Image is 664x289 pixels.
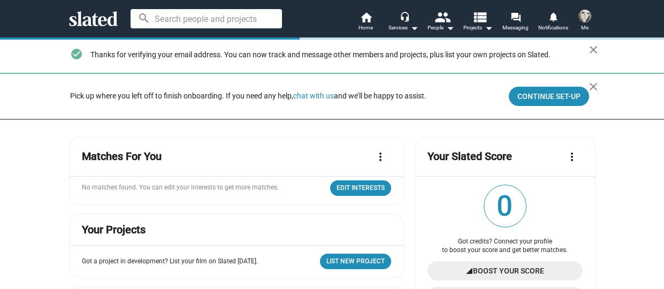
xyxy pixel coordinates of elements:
[360,11,372,24] mat-icon: home
[70,91,426,101] div: Pick up where you left off to finish onboarding. If you need any help, and we’ll be happy to assist.
[82,223,146,237] mat-card-title: Your Projects
[463,21,493,34] span: Projects
[293,92,334,100] button: chat with us
[587,80,600,93] mat-icon: close
[581,21,589,34] span: Me
[374,150,387,163] mat-icon: more_vert
[90,48,589,62] div: Thanks for verifying your email address. You can now track and message other members and projects...
[572,7,598,35] button: Heather TowellMe
[510,12,521,22] mat-icon: forum
[428,261,582,280] a: Boost Your Score
[408,21,421,34] mat-icon: arrow_drop_down
[548,11,558,21] mat-icon: notifications
[400,12,409,21] mat-icon: headset_mic
[82,257,258,266] p: Got a project in development? List your film on Slated [DATE].
[444,21,456,34] mat-icon: arrow_drop_down
[428,238,582,255] div: Got credits? Connect your profile to boost your score and get better matches.
[460,11,497,34] button: Projects
[566,150,578,163] mat-icon: more_vert
[422,11,460,34] button: People
[358,21,373,34] span: Home
[587,43,600,56] mat-icon: close
[465,261,473,280] mat-icon: signal_cellular_4_bar
[82,184,331,192] p: No matches found. You can edit your interests to get more matches.
[484,185,526,227] span: 0
[517,87,581,106] span: Continue Set-up
[326,256,385,267] span: List New Project
[388,21,418,34] div: Services
[471,9,487,25] mat-icon: view_list
[482,21,495,34] mat-icon: arrow_drop_down
[502,21,529,34] span: Messaging
[320,254,391,269] a: List New Project
[82,149,162,164] mat-card-title: Matches For You
[337,182,385,194] span: Edit Interests
[578,10,591,22] img: Heather Towell
[473,261,544,280] span: Boost Your Score
[131,9,282,28] input: Search people and projects
[330,180,391,196] a: Click to open project profile page opportunities tab
[535,11,572,34] a: Notifications
[497,11,535,34] a: Messaging
[385,11,422,34] button: Services
[434,9,449,25] mat-icon: people
[509,87,589,106] button: Continue Set-up
[428,21,454,34] div: People
[347,11,385,34] a: Home
[428,149,512,164] mat-card-title: Your Slated Score
[538,21,568,34] span: Notifications
[70,48,83,60] mat-icon: check_circle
